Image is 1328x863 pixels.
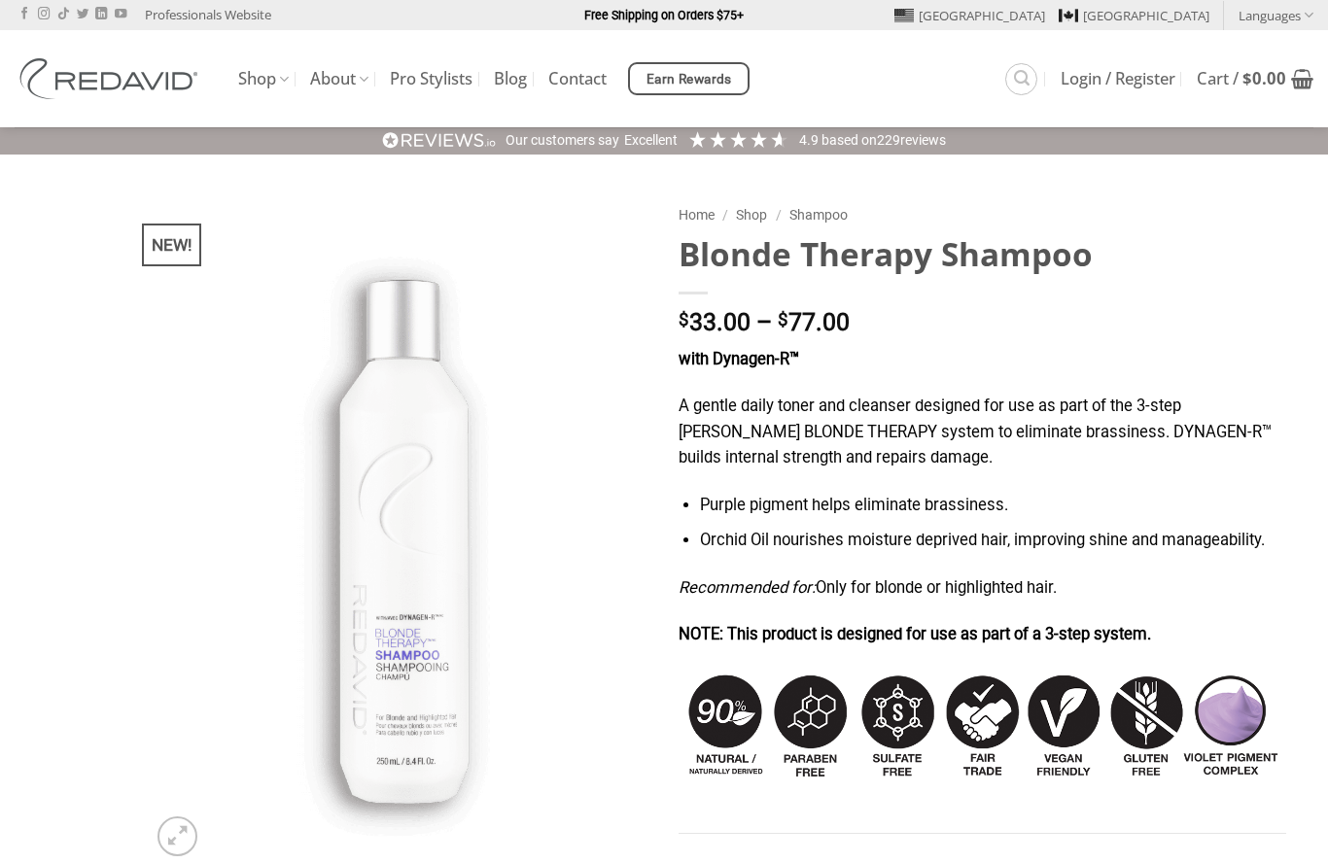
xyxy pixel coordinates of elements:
span: $ [778,311,788,329]
a: Shop [736,207,767,223]
a: Earn Rewards [628,62,750,95]
a: Pro Stylists [390,61,472,96]
strong: NOTE: This product is designed for use as part of a 3-step system. [679,625,1151,643]
a: Shop [238,60,289,98]
span: / [776,207,782,223]
span: Cart / [1197,71,1286,86]
a: Follow on YouTube [115,8,126,21]
strong: Free Shipping on Orders $75+ [584,8,744,22]
a: Languages [1239,1,1313,29]
a: View cart [1197,57,1313,100]
img: REVIEWS.io [382,131,497,150]
span: Login / Register [1061,71,1175,86]
span: 4.9 [799,132,821,148]
a: Blog [494,61,527,96]
span: – [756,308,772,336]
span: Based on [821,132,877,148]
strong: with Dynagen-R™ [679,350,799,368]
a: Zoom [157,816,196,855]
a: Home [679,207,715,223]
span: $ [679,311,689,329]
div: 4.91 Stars [687,129,789,150]
span: $ [1242,67,1252,89]
em: Recommended for: [679,578,816,597]
bdi: 33.00 [679,308,751,336]
bdi: 77.00 [778,308,850,336]
bdi: 0.00 [1242,67,1286,89]
li: Purple pigment helps eliminate brassiness. [700,493,1286,519]
nav: Breadcrumb [679,204,1286,226]
a: Follow on Instagram [38,8,50,21]
div: Excellent [624,131,678,151]
p: Only for blonde or highlighted hair. [679,575,1286,602]
span: Earn Rewards [647,69,732,90]
span: reviews [900,132,946,148]
a: About [310,60,368,98]
a: Follow on LinkedIn [95,8,107,21]
a: [GEOGRAPHIC_DATA] [1059,1,1209,30]
a: Follow on TikTok [57,8,69,21]
a: Login / Register [1061,61,1175,96]
a: Search [1005,63,1037,95]
a: Follow on Facebook [18,8,30,21]
p: A gentle daily toner and cleanser designed for use as part of the 3-step [PERSON_NAME] BLONDE THE... [679,394,1286,471]
a: Shampoo [789,207,848,223]
span: / [722,207,728,223]
a: Follow on Twitter [77,8,88,21]
li: Orchid Oil nourishes moisture deprived hair, improving shine and manageability. [700,528,1286,554]
span: 229 [877,132,900,148]
h1: Blonde Therapy Shampoo [679,233,1286,275]
a: Contact [548,61,607,96]
a: [GEOGRAPHIC_DATA] [894,1,1045,30]
img: REDAVID Salon Products | United States [15,58,209,99]
div: Our customers say [506,131,619,151]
